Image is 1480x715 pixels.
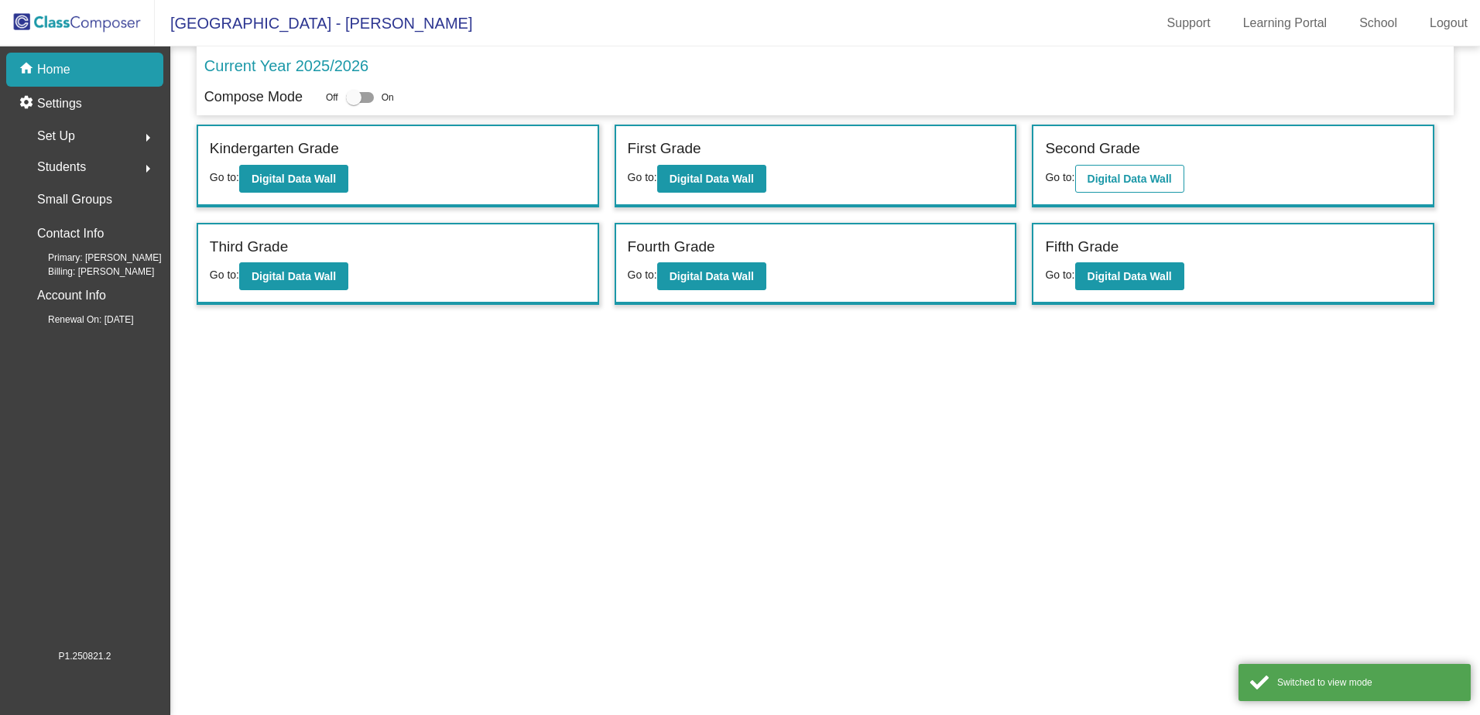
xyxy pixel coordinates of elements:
label: Fourth Grade [628,236,715,258]
a: School [1347,11,1410,36]
button: Digital Data Wall [239,262,348,290]
div: Switched to view mode [1277,676,1459,689]
p: Account Info [37,285,106,306]
span: Go to: [210,171,239,183]
b: Digital Data Wall [252,270,336,282]
button: Digital Data Wall [657,262,766,290]
b: Digital Data Wall [670,173,754,185]
button: Digital Data Wall [1075,165,1184,193]
button: Digital Data Wall [1075,262,1184,290]
p: Compose Mode [204,87,303,108]
p: Contact Info [37,223,104,245]
b: Digital Data Wall [1088,173,1172,185]
p: Current Year 2025/2026 [204,54,368,77]
mat-icon: settings [19,94,37,113]
span: Go to: [1045,269,1074,281]
a: Support [1155,11,1223,36]
span: Students [37,156,86,178]
a: Logout [1417,11,1480,36]
p: Home [37,60,70,79]
label: Third Grade [210,236,288,258]
button: Digital Data Wall [239,165,348,193]
mat-icon: arrow_right [139,159,157,178]
span: Primary: [PERSON_NAME] [23,251,162,265]
b: Digital Data Wall [670,270,754,282]
span: Off [326,91,338,104]
span: Go to: [210,269,239,281]
b: Digital Data Wall [1088,270,1172,282]
span: On [382,91,394,104]
p: Settings [37,94,82,113]
label: Fifth Grade [1045,236,1119,258]
mat-icon: arrow_right [139,128,157,147]
label: Kindergarten Grade [210,138,339,160]
span: Set Up [37,125,75,147]
p: Small Groups [37,189,112,210]
span: Go to: [628,171,657,183]
label: First Grade [628,138,701,160]
label: Second Grade [1045,138,1140,160]
span: [GEOGRAPHIC_DATA] - [PERSON_NAME] [155,11,472,36]
b: Digital Data Wall [252,173,336,185]
mat-icon: home [19,60,37,79]
span: Go to: [1045,171,1074,183]
button: Digital Data Wall [657,165,766,193]
span: Go to: [628,269,657,281]
a: Learning Portal [1231,11,1340,36]
span: Renewal On: [DATE] [23,313,133,327]
span: Billing: [PERSON_NAME] [23,265,154,279]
